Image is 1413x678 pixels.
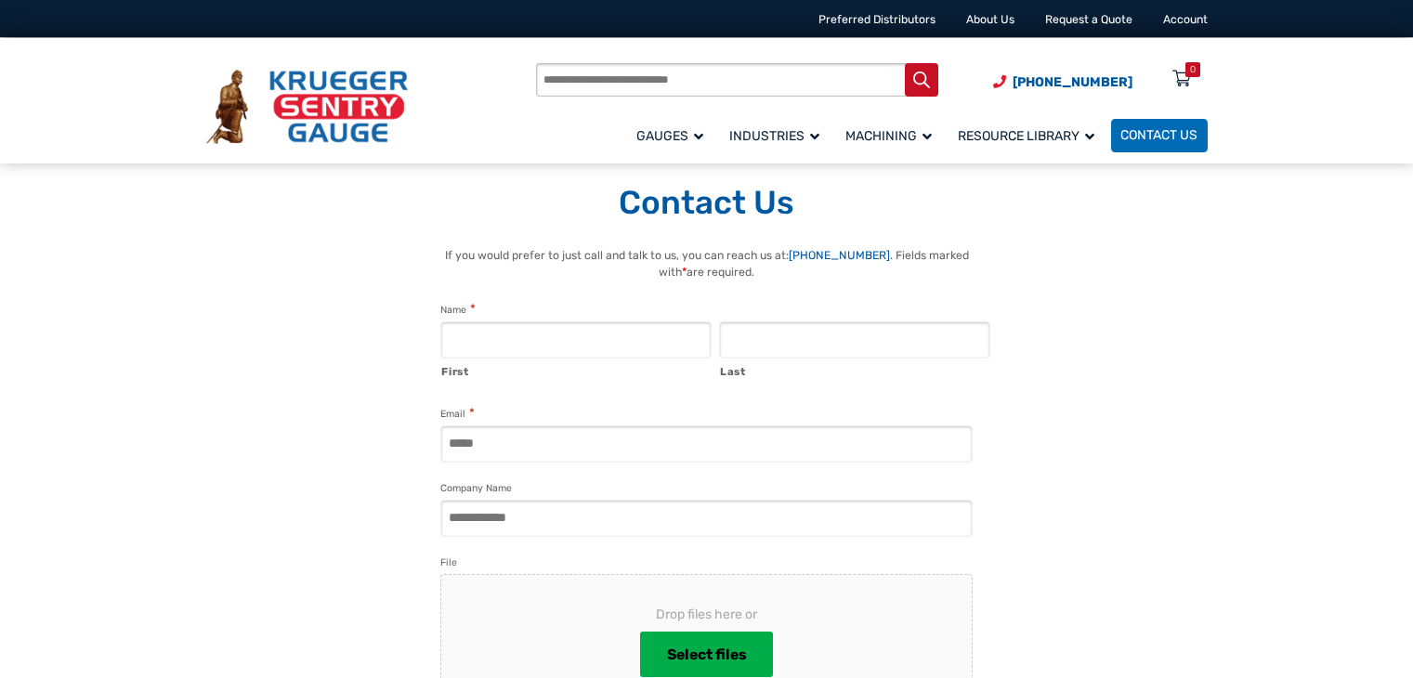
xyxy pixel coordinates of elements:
label: Email [440,405,474,423]
span: Contact Us [1120,128,1197,144]
span: Resource Library [958,128,1094,144]
div: 0 [1190,62,1196,77]
label: Company Name [440,480,512,497]
a: Industries [720,116,836,154]
h1: Contact Us [206,183,1208,224]
label: First [441,359,712,380]
span: Industries [729,128,819,144]
label: Last [720,359,990,380]
legend: Name [440,301,475,319]
span: [PHONE_NUMBER] [1013,74,1132,90]
p: If you would prefer to just call and talk to us, you can reach us at: . Fields marked with are re... [422,247,991,281]
a: Machining [836,116,949,154]
a: Account [1163,13,1208,26]
a: About Us [966,13,1014,26]
span: Machining [845,128,932,144]
label: File [440,554,457,571]
span: Drop files here or [471,605,942,624]
a: Gauges [627,116,720,154]
button: select files, file [640,632,773,678]
a: Preferred Distributors [818,13,935,26]
a: Resource Library [949,116,1111,154]
a: Phone Number (920) 434-8860 [993,72,1132,92]
img: Krueger Sentry Gauge [206,70,408,144]
span: Gauges [636,128,703,144]
a: Contact Us [1111,119,1208,152]
a: [PHONE_NUMBER] [789,249,890,262]
a: Request a Quote [1045,13,1132,26]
